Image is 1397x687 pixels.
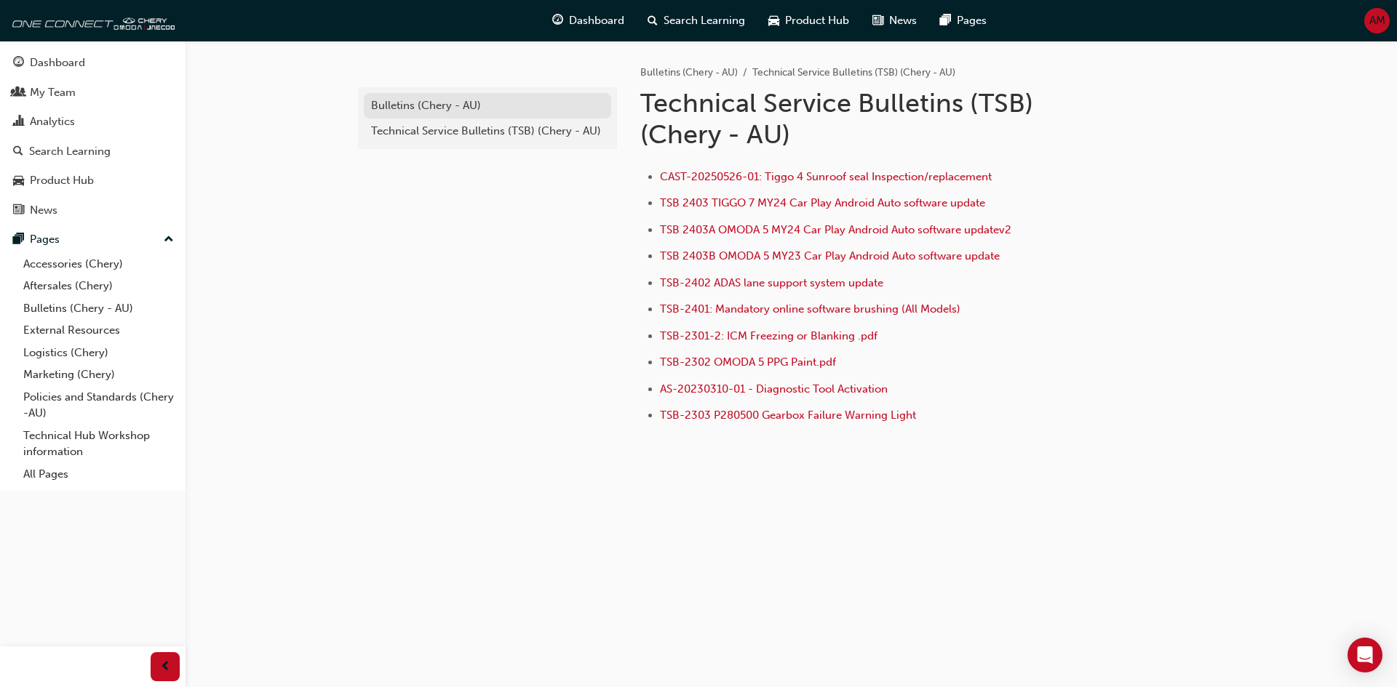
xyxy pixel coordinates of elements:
div: Technical Service Bulletins (TSB) (Chery - AU) [371,123,604,140]
a: CAST-20250526-01: Tiggo 4 Sunroof seal Inspection/replacement [660,170,992,183]
span: prev-icon [160,658,171,676]
div: My Team [30,84,76,101]
span: pages-icon [940,12,951,30]
a: Technical Hub Workshop information [17,425,180,463]
span: people-icon [13,87,24,100]
button: DashboardMy TeamAnalyticsSearch LearningProduct HubNews [6,47,180,226]
a: Policies and Standards (Chery -AU) [17,386,180,425]
div: Analytics [30,113,75,130]
a: news-iconNews [861,6,928,36]
span: search-icon [13,145,23,158]
a: Logistics (Chery) [17,342,180,364]
a: car-iconProduct Hub [757,6,861,36]
a: Bulletins (Chery - AU) [640,66,738,79]
a: TSB-2303 P280500 Gearbox Failure Warning Light [660,409,916,422]
span: Pages [957,12,987,29]
span: car-icon [13,174,24,188]
span: pages-icon [13,233,24,246]
a: TSB 2403A OMODA 5 MY24 Car Play Android Auto software updatev2 [660,223,1011,236]
a: Accessories (Chery) [17,253,180,276]
a: All Pages [17,463,180,486]
span: car-icon [768,12,779,30]
a: My Team [6,79,180,106]
a: TSB-2301-2: ICM Freezing or Blanking .pdf [660,329,877,342]
button: Pages [6,226,180,253]
a: search-iconSearch Learning [636,6,757,36]
span: chart-icon [13,116,24,129]
a: Marketing (Chery) [17,363,180,386]
a: News [6,197,180,224]
a: TSB-2401: Mandatory online software brushing (All Models) [660,302,960,316]
div: News [30,202,57,219]
a: Product Hub [6,167,180,194]
a: AS-20230310-01 - Diagnostic Tool Activation [660,382,888,395]
a: Bulletins (Chery - AU) [17,297,180,320]
span: news-icon [13,204,24,217]
img: oneconnect [7,6,175,35]
a: Dashboard [6,49,180,76]
a: Search Learning [6,138,180,165]
span: Product Hub [785,12,849,29]
span: news-icon [872,12,883,30]
div: Bulletins (Chery - AU) [371,97,604,114]
a: External Resources [17,319,180,342]
a: Aftersales (Chery) [17,275,180,297]
span: News [889,12,917,29]
span: Search Learning [664,12,745,29]
div: Pages [30,231,60,248]
h1: Technical Service Bulletins (TSB) (Chery - AU) [640,87,1118,150]
a: pages-iconPages [928,6,998,36]
span: up-icon [164,230,174,249]
div: Open Intercom Messenger [1348,638,1382,672]
span: guage-icon [13,57,24,70]
span: AM [1369,12,1385,29]
div: Search Learning [29,143,111,160]
span: Dashboard [569,12,624,29]
li: Technical Service Bulletins (TSB) (Chery - AU) [752,65,955,81]
a: TSB 2403 TIGGO 7 MY24 Car Play Android Auto software update [660,196,985,209]
div: Product Hub [30,172,94,189]
a: TSB-2402 ADAS lane support system update [660,276,883,289]
div: Dashboard [30,55,85,71]
a: TSB-2302 OMODA 5 PPG Paint.pdf [660,355,836,369]
span: guage-icon [552,12,563,30]
a: TSB 2403B OMODA 5 MY23 Car Play Android Auto software update [660,249,1000,262]
a: Bulletins (Chery - AU) [364,93,611,118]
a: Technical Service Bulletins (TSB) (Chery - AU) [364,118,611,144]
button: AM [1364,8,1390,33]
a: Analytics [6,108,180,135]
span: search-icon [648,12,658,30]
a: guage-iconDashboard [541,6,636,36]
